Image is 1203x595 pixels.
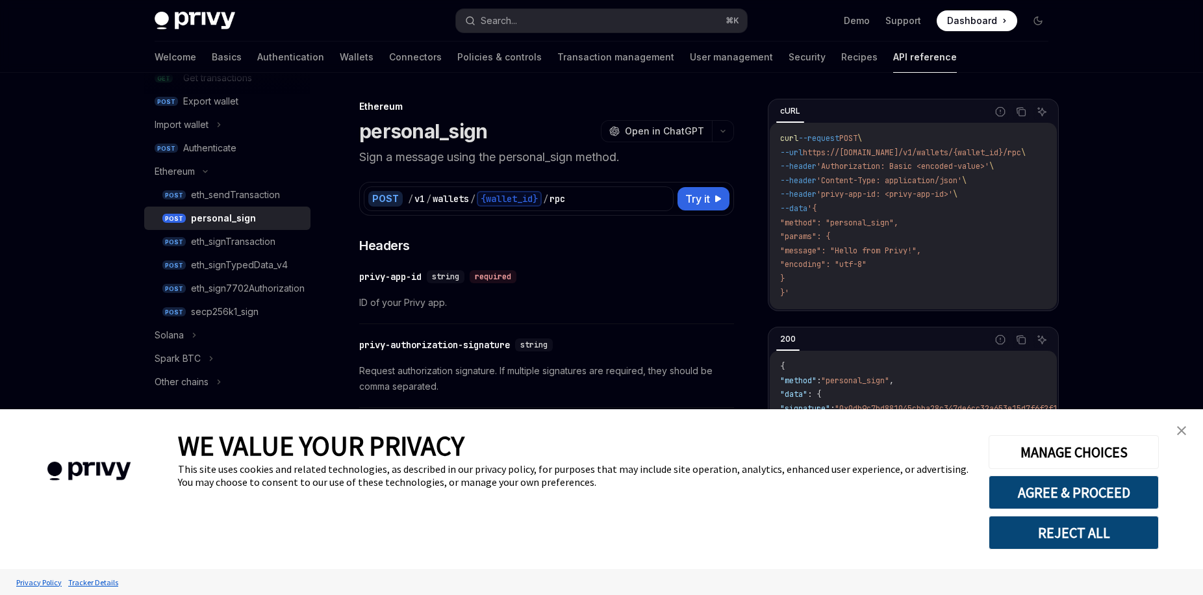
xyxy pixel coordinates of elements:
[19,443,158,500] img: company logo
[726,16,739,26] span: ⌘ K
[807,389,821,399] span: : {
[191,281,305,296] div: eth_sign7702Authorization
[817,175,962,186] span: 'Content-Type: application/json'
[162,214,186,223] span: POST
[992,331,1009,348] button: Report incorrect code
[1169,418,1195,444] a: close banner
[776,331,800,347] div: 200
[543,192,548,205] div: /
[257,42,324,73] a: Authentication
[841,42,878,73] a: Recipes
[162,307,186,317] span: POST
[368,191,403,207] div: POST
[191,210,256,226] div: personal_sign
[685,191,710,207] span: Try it
[780,147,803,158] span: --url
[481,13,517,29] div: Search...
[155,351,201,366] div: Spark BTC
[857,133,862,144] span: \
[359,236,410,255] span: Headers
[144,183,310,207] a: POSTeth_sendTransaction
[162,237,186,247] span: POST
[601,120,712,142] button: Open in ChatGPT
[817,189,953,199] span: 'privy-app-id: <privy-app-id>'
[780,175,817,186] span: --header
[155,12,235,30] img: dark logo
[817,375,821,386] span: :
[359,270,422,283] div: privy-app-id
[359,363,734,394] span: Request authorization signature. If multiple signatures are required, they should be comma separa...
[830,403,835,414] span: :
[885,14,921,27] a: Support
[989,435,1159,469] button: MANAGE CHOICES
[1033,331,1050,348] button: Ask AI
[780,246,921,256] span: "message": "Hello from Privy!",
[803,147,1021,158] span: https://[DOMAIN_NAME]/v1/wallets/{wallet_id}/rpc
[1013,103,1030,120] button: Copy the contents from the code block
[1021,147,1026,158] span: \
[359,295,734,310] span: ID of your Privy app.
[457,42,542,73] a: Policies & controls
[191,304,259,320] div: secp256k1_sign
[992,103,1009,120] button: Report incorrect code
[780,361,785,372] span: {
[798,133,839,144] span: --request
[162,260,186,270] span: POST
[178,462,969,488] div: This site uses cookies and related technologies, as described in our privacy policy, for purposes...
[191,257,288,273] div: eth_signTypedData_v4
[780,133,798,144] span: curl
[470,270,516,283] div: required
[989,516,1159,550] button: REJECT ALL
[677,187,729,210] button: Try it
[433,192,469,205] div: wallets
[155,374,209,390] div: Other chains
[989,475,1159,509] button: AGREE & PROCEED
[144,136,310,160] a: POSTAuthenticate
[780,161,817,171] span: --header
[557,42,674,73] a: Transaction management
[470,192,475,205] div: /
[155,164,195,179] div: Ethereum
[789,42,826,73] a: Security
[414,192,425,205] div: v1
[807,203,817,214] span: '{
[359,120,487,143] h1: personal_sign
[144,207,310,230] a: POSTpersonal_sign
[162,190,186,200] span: POST
[359,338,510,351] div: privy-authorization-signature
[389,42,442,73] a: Connectors
[162,284,186,294] span: POST
[65,571,121,594] a: Tracker Details
[937,10,1017,31] a: Dashboard
[191,187,280,203] div: eth_sendTransaction
[1177,426,1186,435] img: close banner
[1033,103,1050,120] button: Ask AI
[144,90,310,113] a: POSTExport wallet
[625,125,704,138] span: Open in ChatGPT
[780,218,898,228] span: "method": "personal_sign",
[776,103,804,119] div: cURL
[839,133,857,144] span: POST
[432,272,459,282] span: string
[340,42,374,73] a: Wallets
[893,42,957,73] a: API reference
[155,327,184,343] div: Solana
[690,42,773,73] a: User management
[962,175,967,186] span: \
[212,42,242,73] a: Basics
[780,259,867,270] span: "encoding": "utf-8"
[1028,10,1048,31] button: Toggle dark mode
[953,189,957,199] span: \
[1013,331,1030,348] button: Copy the contents from the code block
[144,230,310,253] a: POSTeth_signTransaction
[144,277,310,300] a: POSTeth_sign7702Authorization
[989,161,994,171] span: \
[183,140,236,156] div: Authenticate
[780,189,817,199] span: --header
[426,192,431,205] div: /
[155,42,196,73] a: Welcome
[178,429,464,462] span: WE VALUE YOUR PRIVACY
[821,375,889,386] span: "personal_sign"
[155,97,178,107] span: POST
[155,144,178,153] span: POST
